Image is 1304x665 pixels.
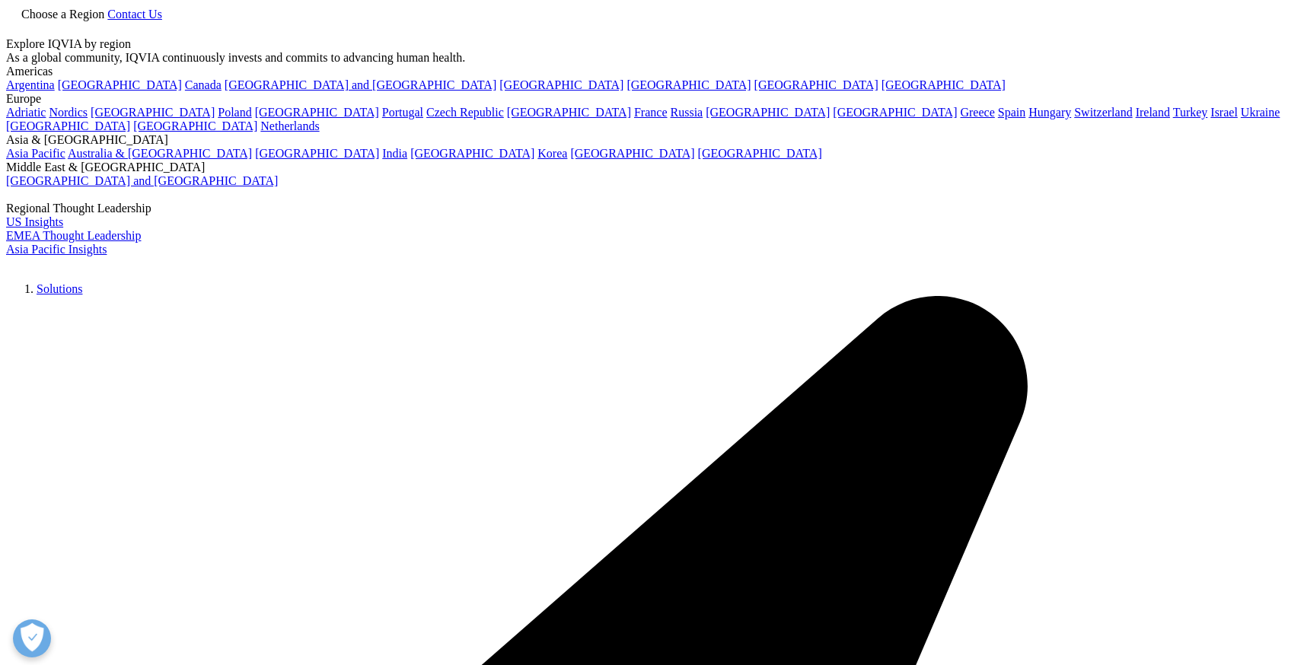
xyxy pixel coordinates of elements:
div: Explore IQVIA by region [6,37,1298,51]
a: [GEOGRAPHIC_DATA] [570,147,694,160]
a: Portugal [382,106,423,119]
a: [GEOGRAPHIC_DATA] and [GEOGRAPHIC_DATA] [6,174,278,187]
button: Открыть настройки [13,619,51,657]
span: Choose a Region [21,8,104,21]
a: [GEOGRAPHIC_DATA] [255,106,379,119]
a: Czech Republic [426,106,504,119]
a: [GEOGRAPHIC_DATA] [833,106,957,119]
a: [GEOGRAPHIC_DATA] [58,78,182,91]
a: Korea [537,147,567,160]
div: Europe [6,92,1298,106]
a: Poland [218,106,251,119]
a: Asia Pacific [6,147,65,160]
div: Americas [6,65,1298,78]
div: As a global community, IQVIA continuously invests and commits to advancing human health. [6,51,1298,65]
a: [GEOGRAPHIC_DATA] [882,78,1006,91]
a: Solutions [37,282,82,295]
a: Spain [998,106,1025,119]
a: [GEOGRAPHIC_DATA] [507,106,631,119]
a: [GEOGRAPHIC_DATA] [133,119,257,132]
a: Canada [185,78,222,91]
a: Russia [671,106,703,119]
a: Ireland [1136,106,1170,119]
a: Greece [960,106,994,119]
a: Asia Pacific Insights [6,243,107,256]
a: [GEOGRAPHIC_DATA] and [GEOGRAPHIC_DATA] [225,78,496,91]
a: US Insights [6,215,63,228]
a: Turkey [1173,106,1208,119]
a: EMEA Thought Leadership [6,229,141,242]
a: [GEOGRAPHIC_DATA] [91,106,215,119]
a: Adriatic [6,106,46,119]
div: Middle East & [GEOGRAPHIC_DATA] [6,161,1298,174]
a: [GEOGRAPHIC_DATA] [255,147,379,160]
a: Ukraine [1241,106,1280,119]
div: Regional Thought Leadership [6,202,1298,215]
div: Asia & [GEOGRAPHIC_DATA] [6,133,1298,147]
a: [GEOGRAPHIC_DATA] [754,78,878,91]
a: [GEOGRAPHIC_DATA] [410,147,534,160]
a: Contact Us [107,8,162,21]
a: France [634,106,668,119]
a: Switzerland [1074,106,1132,119]
a: [GEOGRAPHIC_DATA] [706,106,830,119]
a: Argentina [6,78,55,91]
a: [GEOGRAPHIC_DATA] [6,119,130,132]
a: [GEOGRAPHIC_DATA] [499,78,623,91]
a: India [382,147,407,160]
a: Hungary [1028,106,1071,119]
a: Netherlands [260,119,319,132]
a: [GEOGRAPHIC_DATA] [626,78,751,91]
a: Nordics [49,106,88,119]
a: Israel [1210,106,1238,119]
a: Australia & [GEOGRAPHIC_DATA] [68,147,252,160]
a: [GEOGRAPHIC_DATA] [698,147,822,160]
